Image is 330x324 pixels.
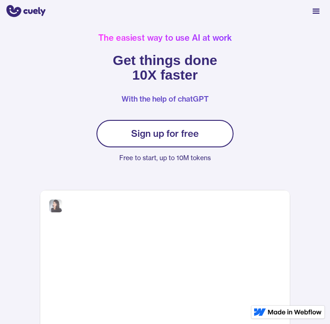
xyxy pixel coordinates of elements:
[96,120,234,147] a: Sign up for free
[98,34,232,42] div: The easiest way to use AI at work
[122,92,209,106] p: With the help of chatGPT
[131,128,199,139] div: Sign up for free
[113,53,217,82] h1: Get things done 10X faster
[268,309,322,315] img: Made in Webflow
[307,2,325,21] div: menu
[5,4,46,19] a: home
[96,152,234,164] p: Free to start, up to 10M tokens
